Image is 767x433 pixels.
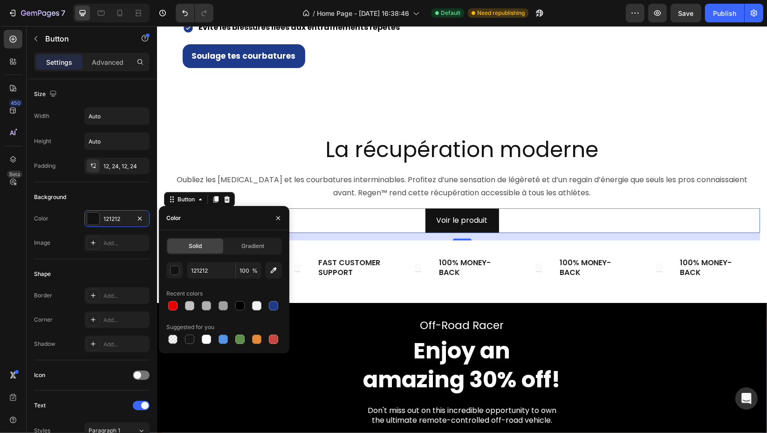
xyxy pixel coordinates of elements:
p: Advanced [92,57,123,67]
h2: La récupération moderne [168,109,443,139]
span: Save [678,9,694,17]
p: Satisfaction Guaranteed [41,232,112,252]
span: / [313,8,315,18]
div: Padding [34,162,55,170]
img: no-image-2048-5e88c1b20e087fb7bbe9a3771824e743c244f437e4f8ba93bbf7b11b53f7824c_large.gif [490,229,515,254]
h2: Enjoy an amazing 30% off! [205,309,405,370]
input: Auto [85,108,149,124]
div: Add... [103,292,147,300]
p: Oubliez les [MEDICAL_DATA] et les courbatures interminables. Profitez d’une sensation de légèreté... [8,147,602,174]
p: Don't miss out on this incredible opportunity to own the ultimate remote-controlled off-road vehi... [206,380,404,399]
span: Default [441,9,460,17]
iframe: Design area [157,26,767,433]
div: Shape [34,270,51,278]
div: 12, 24, 12, 24 [103,162,147,171]
input: Eg: FFFFFF [187,262,235,279]
span: % [252,267,258,275]
span: Home Page - [DATE] 16:38:46 [317,8,409,18]
div: Corner [34,316,53,324]
img: no-image-2048-5e88c1b20e087fb7bbe9a3771824e743c244f437e4f8ba93bbf7b11b53f7824c_large.gif [369,229,394,254]
img: no-image-2048-5e88c1b20e087fb7bbe9a3771824e743c244f437e4f8ba93bbf7b11b53f7824c_large.gif [248,229,274,254]
div: Recent colors [166,289,203,298]
p: Voir le produit [280,188,331,201]
button: <p>Voir le produit</p> [268,182,342,207]
div: Width [34,112,49,120]
div: Publish [713,8,736,18]
p: 100% Money-Back [282,232,353,252]
div: Height [34,137,51,145]
div: Suggested for you [166,323,214,331]
span: Gradient [242,242,265,250]
p: 100% Money-Back [523,232,595,252]
div: Button [19,169,40,178]
div: Rich Text Editor. Editing area: main [280,188,331,201]
div: Size [34,88,59,101]
div: Shadow [34,340,55,348]
div: Add... [103,316,147,324]
p: 100% Money-Back [403,232,474,252]
p: Soulage tes courbatures [35,23,139,37]
button: Save [671,4,701,22]
p: 7 [61,7,65,19]
div: Text [34,401,46,410]
div: Add... [103,239,147,247]
p: Settings [46,57,72,67]
div: Icon [34,371,45,379]
button: <p>Soulage tes courbatures</p> [26,18,148,42]
span: Solid [189,242,202,250]
div: 450 [9,99,22,107]
div: Color [34,214,48,223]
img: no-image-2048-5e88c1b20e087fb7bbe9a3771824e743c244f437e4f8ba93bbf7b11b53f7824c_large.gif [128,229,153,254]
div: Border [34,291,52,300]
span: Need republishing [477,9,525,17]
button: 7 [4,4,69,22]
div: 121212 [103,215,130,223]
p: Fast Customer Support [161,232,233,252]
div: Open Intercom Messenger [735,387,758,410]
input: Auto [85,133,149,150]
button: Publish [705,4,744,22]
div: Color [166,214,181,222]
div: Undo/Redo [176,4,213,22]
div: Image [34,239,50,247]
div: Beta [7,171,22,178]
p: Off-Road Racer [206,293,404,307]
p: Button [45,33,124,44]
div: Add... [103,340,147,349]
img: no-image-2048-5e88c1b20e087fb7bbe9a3771824e743c244f437e4f8ba93bbf7b11b53f7824c_large.gif [7,229,32,254]
div: Background [34,193,66,201]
